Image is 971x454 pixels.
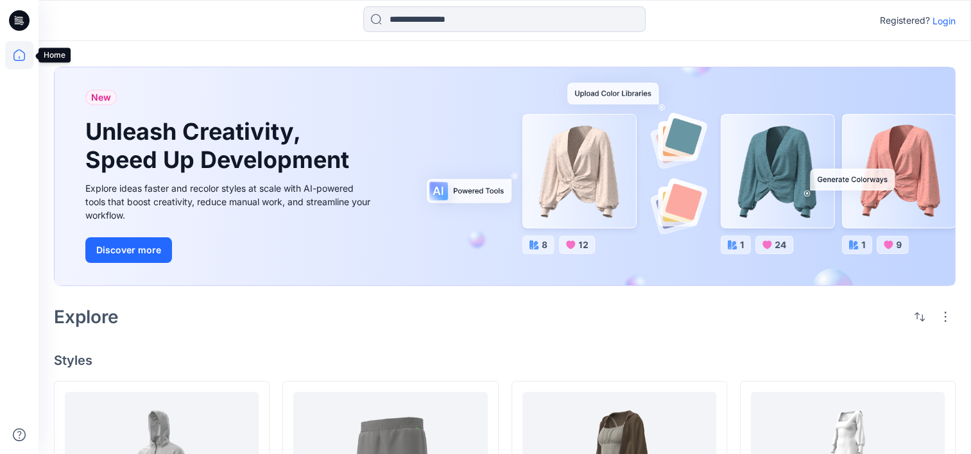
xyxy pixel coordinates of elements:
[54,353,956,368] h4: Styles
[85,181,374,222] div: Explore ideas faster and recolor styles at scale with AI-powered tools that boost creativity, red...
[932,14,956,28] p: Login
[85,118,355,173] h1: Unleash Creativity, Speed Up Development
[880,13,930,28] p: Registered?
[91,90,111,105] span: New
[54,307,119,327] h2: Explore
[85,237,172,263] button: Discover more
[85,237,374,263] a: Discover more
